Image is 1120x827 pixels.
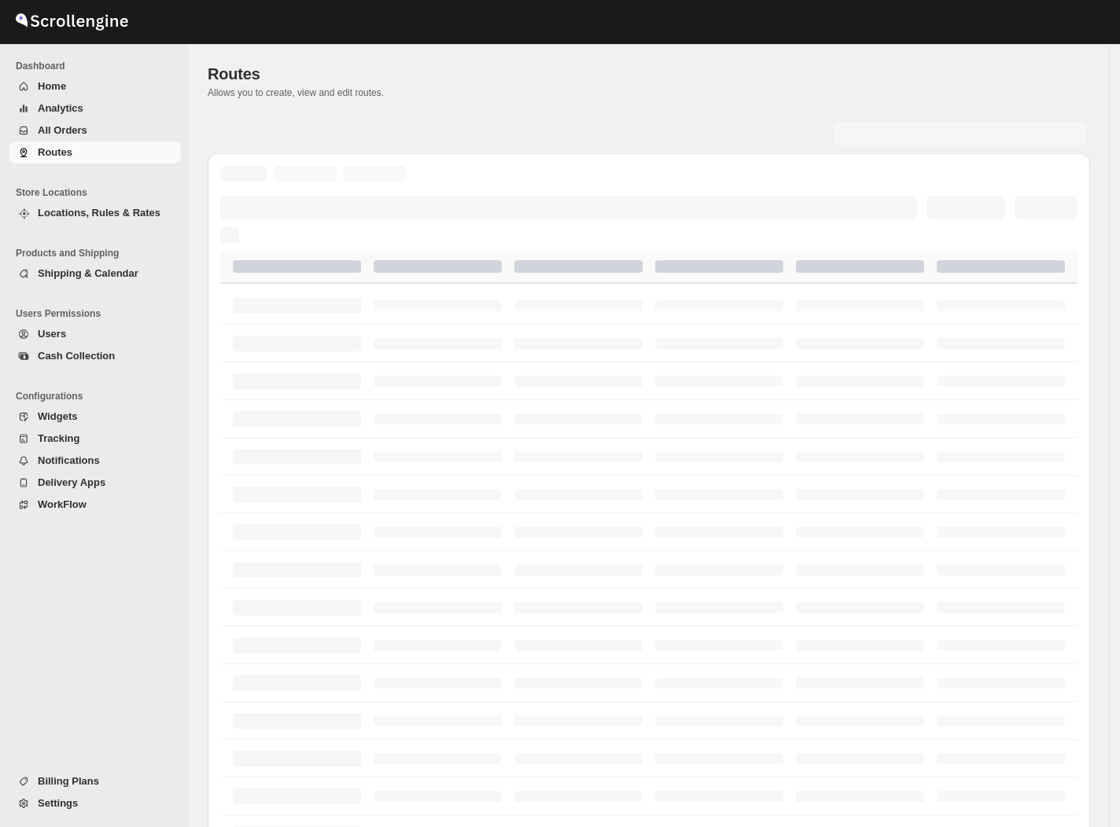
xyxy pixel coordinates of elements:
span: Locations, Rules & Rates [38,207,160,219]
span: Widgets [38,410,77,422]
span: Cash Collection [38,350,115,362]
button: Home [9,75,181,97]
span: Store Locations [16,186,181,199]
button: Tracking [9,428,181,450]
span: Users Permissions [16,307,181,320]
span: All Orders [38,124,87,136]
button: Billing Plans [9,770,181,792]
span: Tracking [38,432,79,444]
p: Allows you to create, view and edit routes. [208,86,1090,99]
button: Routes [9,142,181,164]
button: Shipping & Calendar [9,263,181,285]
span: Routes [208,65,260,83]
span: Home [38,80,66,92]
span: Notifications [38,454,100,466]
span: Products and Shipping [16,247,181,259]
button: Locations, Rules & Rates [9,202,181,224]
span: Settings [38,797,78,809]
span: Analytics [38,102,83,114]
span: Shipping & Calendar [38,267,138,279]
button: Settings [9,792,181,814]
button: Notifications [9,450,181,472]
button: WorkFlow [9,494,181,516]
span: Routes [38,146,72,158]
span: Users [38,328,66,340]
button: Cash Collection [9,345,181,367]
span: Dashboard [16,60,181,72]
span: Configurations [16,390,181,402]
button: All Orders [9,119,181,142]
button: Users [9,323,181,345]
span: Billing Plans [38,775,99,787]
span: WorkFlow [38,498,87,510]
button: Widgets [9,406,181,428]
button: Delivery Apps [9,472,181,494]
button: Analytics [9,97,181,119]
span: Delivery Apps [38,476,105,488]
